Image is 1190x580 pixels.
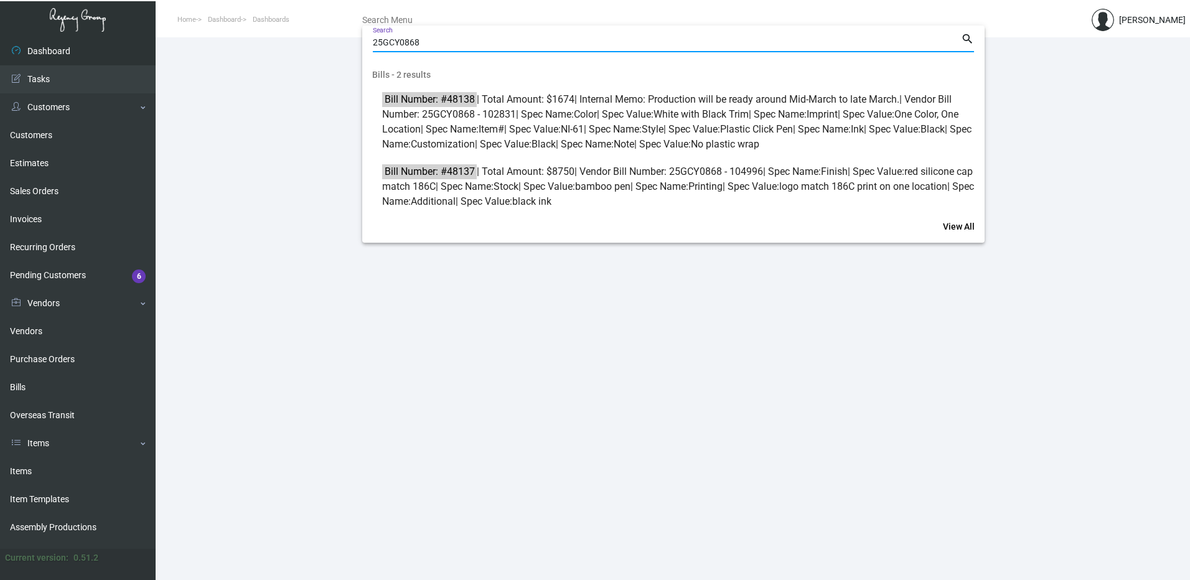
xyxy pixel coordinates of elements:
span: black ink [512,195,551,207]
span: No plastic wrap [691,138,759,150]
span: NI-61 [561,123,584,135]
span: Style [642,123,663,135]
span: White with Black Trim [654,108,749,120]
span: logo match 186C print on one location [779,180,947,192]
span: Note [614,138,634,150]
span: Black [532,138,556,150]
span: Additional [411,195,456,207]
span: Color [574,108,597,120]
span: Printing [688,180,723,192]
span: | Total Amount: $8750 | Vendor Bill Number: 25GCY0868 - 104996 | Spec Name: | Spec Value: | Spec ... [382,164,978,209]
span: Bills - 2 results [362,63,985,86]
span: bamboo pen [575,180,630,192]
span: Plastic Click Pen [720,123,793,135]
span: Customization [411,138,475,150]
mat-icon: search [961,32,974,47]
span: Stock [494,180,518,192]
span: Black [921,123,945,135]
span: Finish [821,166,848,177]
div: 0.51.2 [73,551,98,564]
span: View All [943,222,975,232]
div: Current version: [5,551,68,564]
mark: Bill Number: #48137 [382,164,476,179]
span: Ink [851,123,864,135]
span: Item# [479,123,504,135]
mark: Bill Number: #48138 [382,91,476,107]
span: Imprint [807,108,838,120]
span: | Total Amount: $1674 | Internal Memo: Production will be ready around Mid-March to late March. |... [382,92,978,152]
